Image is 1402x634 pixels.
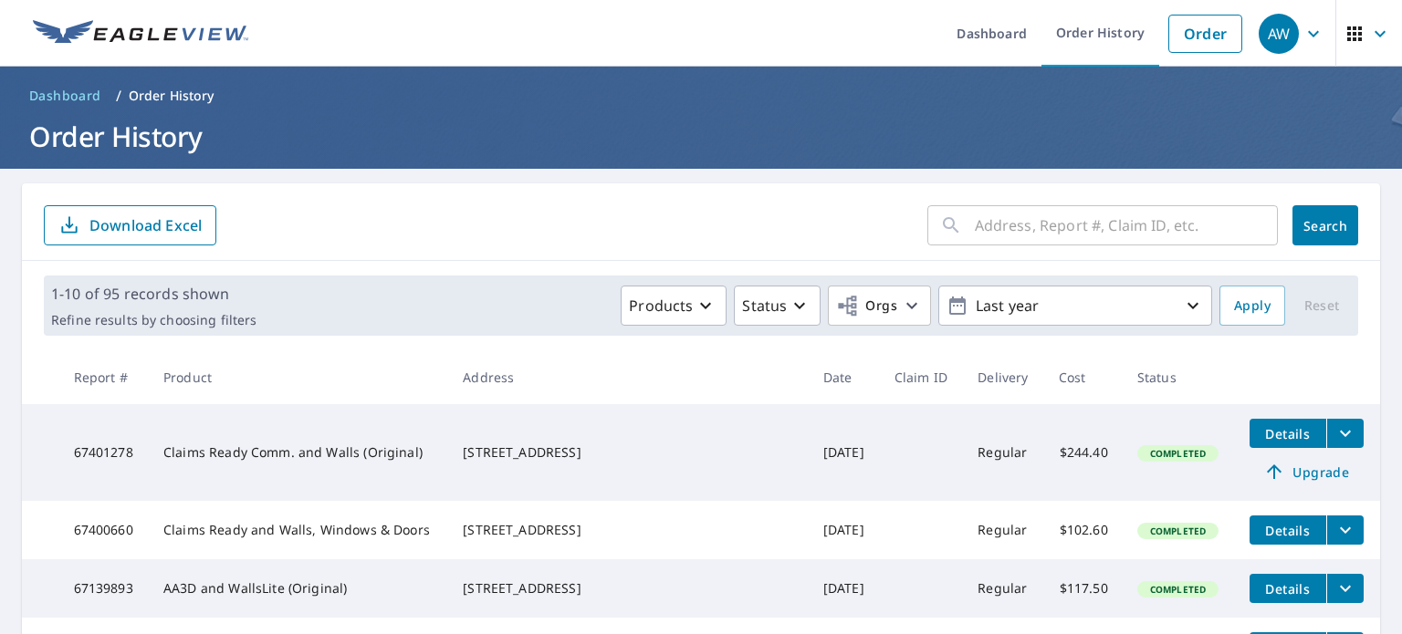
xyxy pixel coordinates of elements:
[742,295,787,317] p: Status
[963,559,1043,618] td: Regular
[51,283,256,305] p: 1-10 of 95 records shown
[33,20,248,47] img: EV Logo
[59,404,150,501] td: 67401278
[963,404,1043,501] td: Regular
[1044,501,1123,559] td: $102.60
[1234,295,1271,317] span: Apply
[1326,574,1364,603] button: filesDropdownBtn-67139893
[22,118,1380,155] h1: Order History
[1168,15,1242,53] a: Order
[1139,525,1217,537] span: Completed
[1044,350,1123,404] th: Cost
[59,559,150,618] td: 67139893
[963,350,1043,404] th: Delivery
[1261,461,1353,483] span: Upgrade
[1044,404,1123,501] td: $244.40
[1250,419,1326,448] button: detailsBtn-67401278
[463,579,794,598] div: [STREET_ADDRESS]
[1292,205,1358,245] button: Search
[975,200,1278,251] input: Address, Report #, Claim ID, etc.
[1307,217,1344,234] span: Search
[149,559,448,618] td: AA3D and WallsLite (Original)
[149,404,448,501] td: Claims Ready Comm. and Walls (Original)
[1139,583,1217,596] span: Completed
[734,286,821,326] button: Status
[1219,286,1285,326] button: Apply
[1139,447,1217,460] span: Completed
[149,350,448,404] th: Product
[22,81,109,110] a: Dashboard
[809,559,880,618] td: [DATE]
[836,295,897,317] span: Orgs
[89,215,202,235] p: Download Excel
[1261,580,1315,598] span: Details
[809,350,880,404] th: Date
[1261,522,1315,539] span: Details
[59,350,150,404] th: Report #
[463,521,794,539] div: [STREET_ADDRESS]
[22,81,1380,110] nav: breadcrumb
[880,350,963,404] th: Claim ID
[1250,457,1364,486] a: Upgrade
[51,312,256,328] p: Refine results by choosing filters
[1044,559,1123,618] td: $117.50
[44,205,216,245] button: Download Excel
[463,443,794,462] div: [STREET_ADDRESS]
[828,286,931,326] button: Orgs
[809,501,880,559] td: [DATE]
[1326,515,1364,545] button: filesDropdownBtn-67400660
[968,290,1182,322] p: Last year
[621,286,727,326] button: Products
[59,501,150,559] td: 67400660
[938,286,1212,326] button: Last year
[29,87,101,105] span: Dashboard
[1259,14,1299,54] div: AW
[448,350,809,404] th: Address
[1326,419,1364,448] button: filesDropdownBtn-67401278
[1261,425,1315,442] span: Details
[809,404,880,501] td: [DATE]
[116,85,121,107] li: /
[963,501,1043,559] td: Regular
[1123,350,1235,404] th: Status
[1250,515,1326,545] button: detailsBtn-67400660
[629,295,693,317] p: Products
[149,501,448,559] td: Claims Ready and Walls, Windows & Doors
[1250,574,1326,603] button: detailsBtn-67139893
[129,87,214,105] p: Order History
